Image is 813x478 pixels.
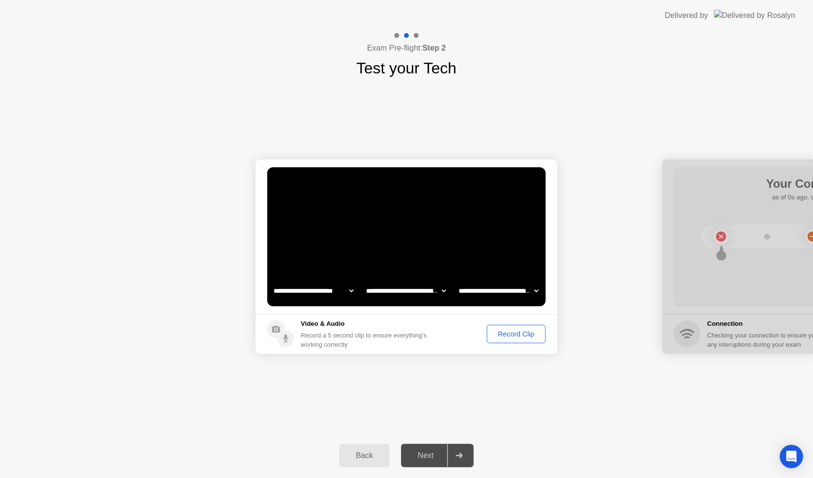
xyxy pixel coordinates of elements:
[401,444,474,467] button: Next
[272,281,355,301] select: Available cameras
[423,44,446,52] b: Step 2
[714,10,795,21] img: Delivered by Rosalyn
[356,56,457,80] h1: Test your Tech
[301,331,431,349] div: Record a 5 second clip to ensure everything’s working correctly
[404,451,447,460] div: Next
[342,451,387,460] div: Back
[487,325,546,343] button: Record Clip
[365,281,448,301] select: Available speakers
[457,281,540,301] select: Available microphones
[339,444,389,467] button: Back
[665,10,708,21] div: Delivered by
[780,445,803,468] div: Open Intercom Messenger
[301,319,431,329] h5: Video & Audio
[367,42,446,54] h4: Exam Pre-flight:
[490,330,542,338] div: Record Clip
